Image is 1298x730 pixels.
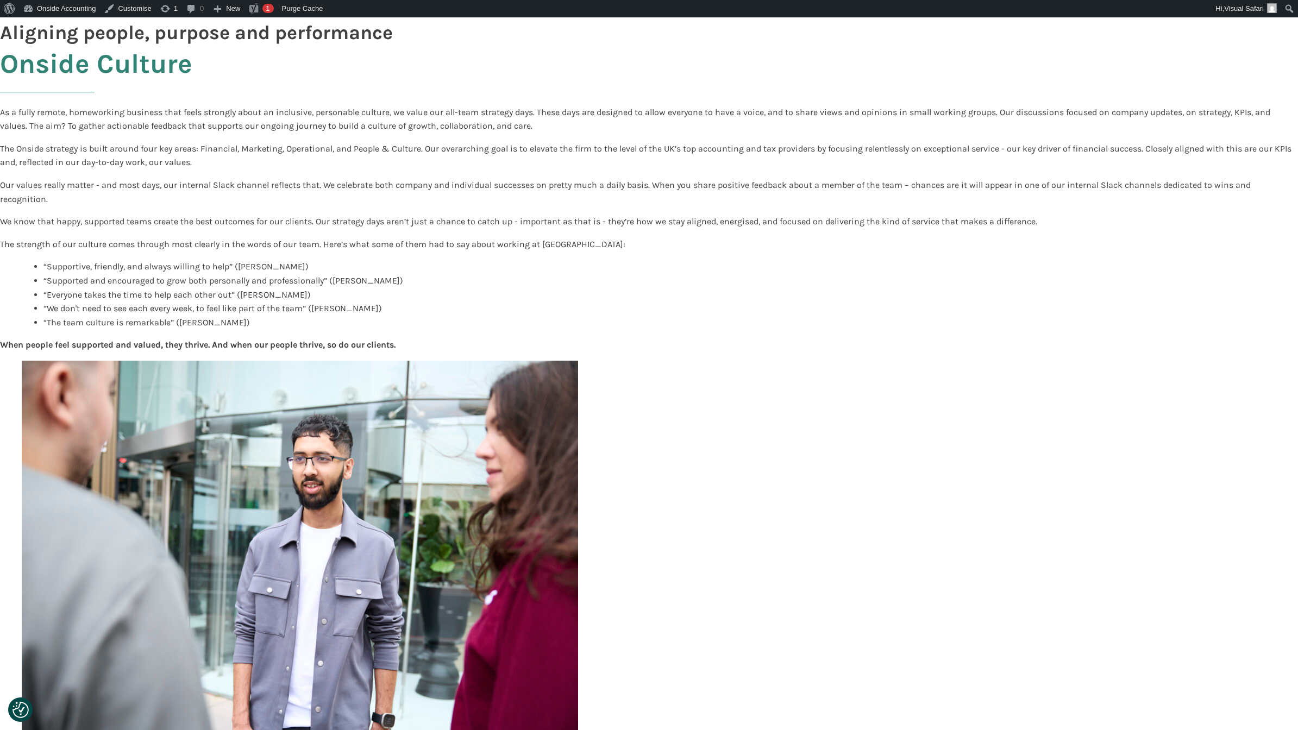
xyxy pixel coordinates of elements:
li: “Supported and encouraged to grow both personally and professionally” ([PERSON_NAME]) [43,274,1276,288]
span: 1 [266,4,269,12]
button: Consent Preferences [12,702,29,718]
li: “The team culture is remarkable” ([PERSON_NAME]) [43,316,1276,330]
li: “We don't need to see each every week, to feel like part of the team” ([PERSON_NAME]) [43,301,1276,316]
span: Visual Safari [1224,4,1264,12]
img: Revisit consent button [12,702,29,718]
li: “Supportive, friendly, and always willing to help” ([PERSON_NAME]) [43,260,1276,274]
li: “Everyone takes the time to help each other out” ([PERSON_NAME]) [43,288,1276,302]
